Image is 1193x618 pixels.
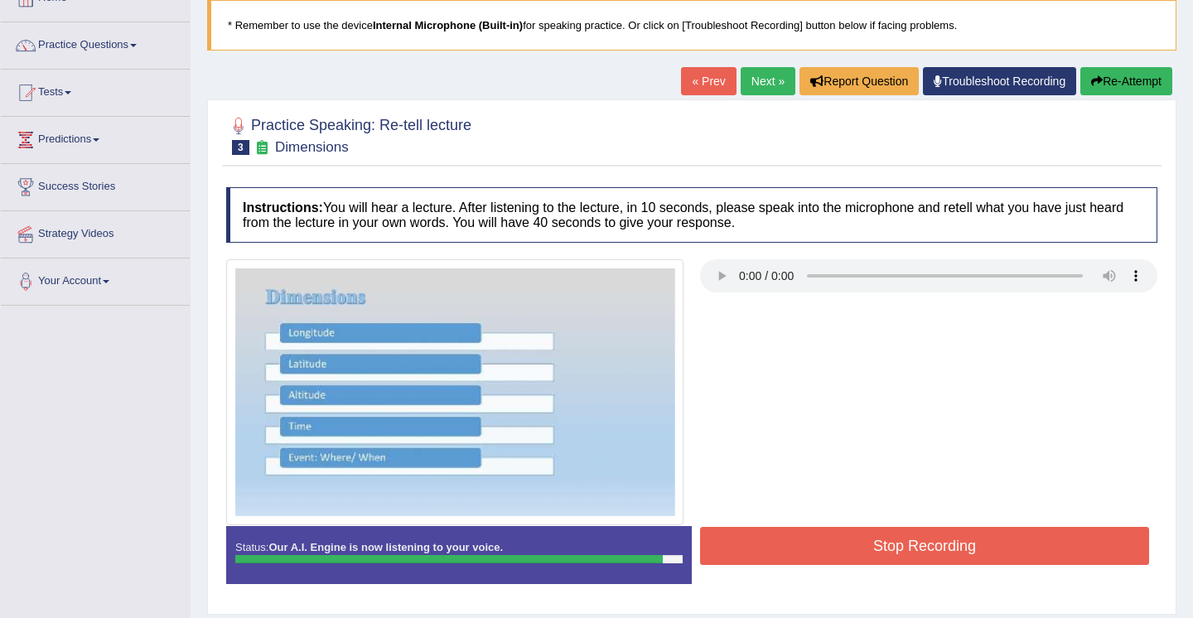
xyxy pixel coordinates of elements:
[226,113,471,155] h2: Practice Speaking: Re-tell lecture
[268,541,503,553] strong: Our A.I. Engine is now listening to your voice.
[1,117,190,158] a: Predictions
[700,527,1149,565] button: Stop Recording
[226,526,692,584] div: Status:
[1,70,190,111] a: Tests
[275,139,349,155] small: Dimensions
[232,140,249,155] span: 3
[1,164,190,205] a: Success Stories
[1,211,190,253] a: Strategy Videos
[1,258,190,300] a: Your Account
[1,22,190,64] a: Practice Questions
[226,187,1157,243] h4: You will hear a lecture. After listening to the lecture, in 10 seconds, please speak into the mic...
[254,140,271,156] small: Exam occurring question
[373,19,523,31] b: Internal Microphone (Built-in)
[923,67,1076,95] a: Troubleshoot Recording
[681,67,736,95] a: « Prev
[799,67,919,95] button: Report Question
[243,200,323,215] b: Instructions:
[1080,67,1172,95] button: Re-Attempt
[741,67,795,95] a: Next »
